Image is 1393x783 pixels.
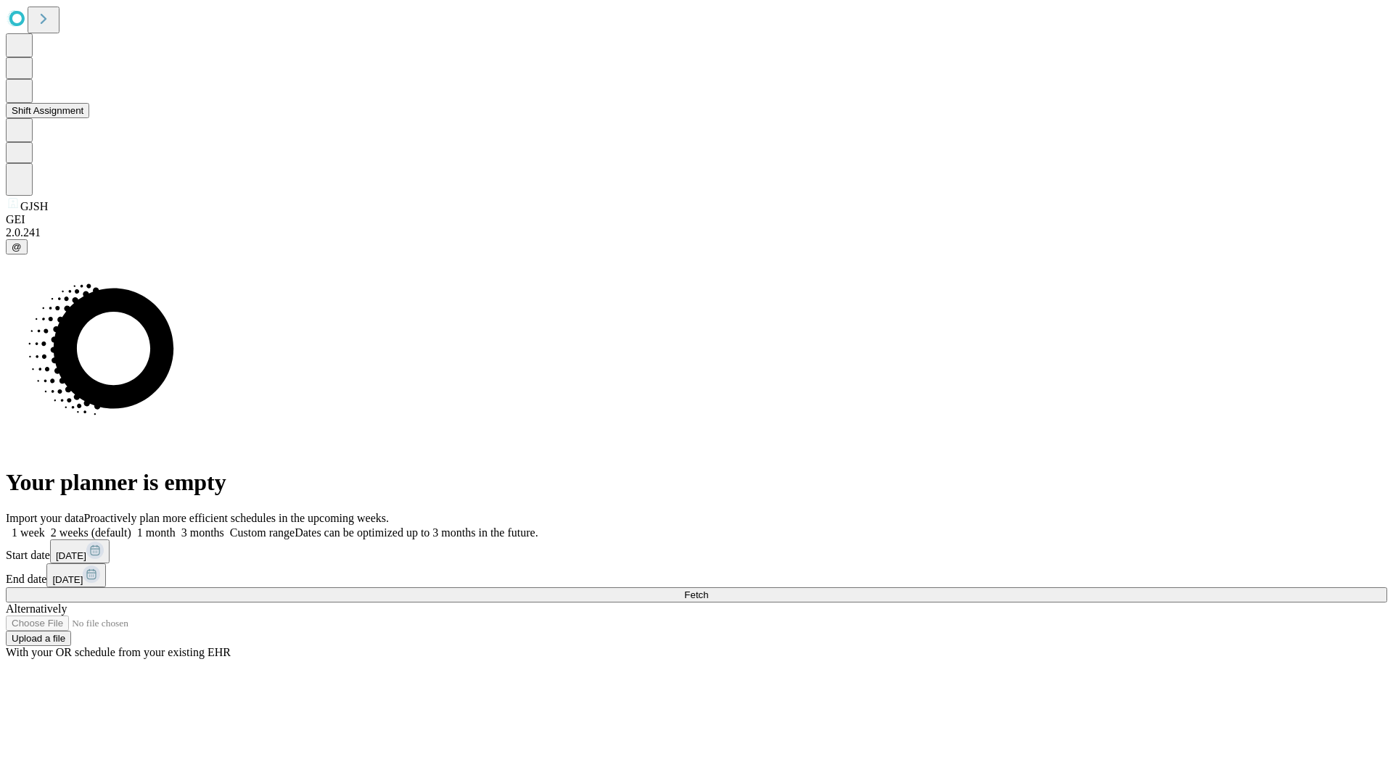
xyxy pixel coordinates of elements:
[6,587,1387,602] button: Fetch
[6,239,28,254] button: @
[6,226,1387,239] div: 2.0.241
[6,563,1387,587] div: End date
[51,526,131,539] span: 2 weeks (default)
[6,631,71,646] button: Upload a file
[6,103,89,118] button: Shift Assignment
[20,200,48,212] span: GJSH
[84,512,389,524] span: Proactively plan more efficient schedules in the upcoming weeks.
[6,213,1387,226] div: GEI
[6,469,1387,496] h1: Your planner is empty
[6,602,67,615] span: Alternatively
[6,512,84,524] span: Import your data
[50,539,110,563] button: [DATE]
[46,563,106,587] button: [DATE]
[12,241,22,252] span: @
[295,526,538,539] span: Dates can be optimized up to 3 months in the future.
[52,574,83,585] span: [DATE]
[6,539,1387,563] div: Start date
[684,589,708,600] span: Fetch
[137,526,176,539] span: 1 month
[6,646,231,658] span: With your OR schedule from your existing EHR
[12,526,45,539] span: 1 week
[181,526,224,539] span: 3 months
[230,526,295,539] span: Custom range
[56,550,86,561] span: [DATE]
